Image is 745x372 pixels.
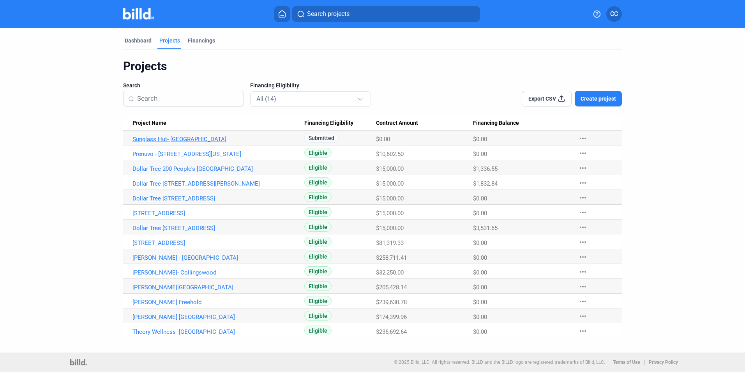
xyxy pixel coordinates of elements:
span: $239,630.78 [376,299,407,306]
span: $236,692.64 [376,328,407,335]
a: Dollar Tree 200 People's [GEOGRAPHIC_DATA] [132,165,304,172]
span: $81,319.33 [376,239,404,246]
a: [STREET_ADDRESS] [132,239,304,246]
span: Eligible [304,192,332,202]
a: Theory Wellness- [GEOGRAPHIC_DATA] [132,328,304,335]
span: Financing Eligibility [304,120,353,127]
span: $15,000.00 [376,195,404,202]
a: [PERSON_NAME] Freehold [132,299,304,306]
span: Eligible [304,296,332,306]
mat-icon: more_horiz [578,237,588,247]
button: Export CSV [522,91,572,106]
span: Eligible [304,252,332,261]
a: [PERSON_NAME] [GEOGRAPHIC_DATA] [132,314,304,321]
span: $0.00 [473,254,487,261]
span: $0.00 [473,314,487,321]
span: Eligible [304,266,332,276]
a: [PERSON_NAME] - [GEOGRAPHIC_DATA] [132,254,304,261]
span: $32,250.00 [376,269,404,276]
img: logo [70,359,87,365]
span: Eligible [304,222,332,232]
div: Financing Balance [473,120,570,127]
span: $0.00 [376,136,390,143]
mat-icon: more_horiz [578,282,588,291]
div: Financing Eligibility [304,120,376,127]
span: Financing Eligibility [250,81,299,89]
span: $174,399.96 [376,314,407,321]
div: Financings [188,37,215,44]
mat-icon: more_horiz [578,193,588,202]
span: Export CSV [528,95,556,103]
mat-icon: more_horiz [578,208,588,217]
div: Projects [123,59,622,74]
a: Sunglass Hut- [GEOGRAPHIC_DATA] [132,136,304,143]
div: Contract Amount [376,120,473,127]
span: Eligible [304,163,332,172]
mat-icon: more_horiz [578,178,588,188]
span: $15,000.00 [376,180,404,187]
span: $0.00 [473,210,487,217]
span: Eligible [304,281,332,291]
b: Privacy Policy [649,360,678,365]
button: Search projects [292,6,480,22]
a: Dollar Tree [STREET_ADDRESS] [132,225,304,232]
mat-icon: more_horiz [578,252,588,262]
a: Dollar Tree [STREET_ADDRESS][PERSON_NAME] [132,180,304,187]
a: [PERSON_NAME]- Collingswood [132,269,304,276]
button: Create project [575,91,622,106]
span: Eligible [304,237,332,246]
span: Project Name [132,120,166,127]
span: $0.00 [473,239,487,246]
span: $3,531.65 [473,225,498,232]
span: Eligible [304,311,332,321]
a: [STREET_ADDRESS] [132,210,304,217]
input: Search [137,90,239,107]
div: Projects [159,37,180,44]
mat-icon: more_horiz [578,163,588,173]
span: $1,336.55 [473,165,498,172]
div: Project Name [132,120,304,127]
div: Dashboard [125,37,152,44]
span: $0.00 [473,136,487,143]
img: Billd Company Logo [123,8,154,19]
mat-icon: more_horiz [578,149,588,158]
span: $258,711.41 [376,254,407,261]
span: Eligible [304,207,332,217]
span: Search projects [307,9,350,19]
span: $1,832.84 [473,180,498,187]
a: Prenuvo - [STREET_ADDRESS][US_STATE] [132,151,304,158]
span: Eligible [304,326,332,335]
button: CC [606,6,622,22]
p: © 2025 Billd, LLC. All rights reserved. BILLD and the BILLD logo are registered trademarks of Bil... [394,360,605,365]
span: $15,000.00 [376,165,404,172]
mat-icon: more_horiz [578,297,588,306]
span: $0.00 [473,195,487,202]
b: Terms of Use [613,360,640,365]
span: $15,000.00 [376,210,404,217]
span: Create project [581,95,616,103]
span: $10,602.50 [376,151,404,158]
p: | [644,360,645,365]
span: Search [123,81,140,89]
mat-icon: more_horiz [578,326,588,336]
span: $0.00 [473,269,487,276]
span: Eligible [304,148,332,158]
span: $205,428.14 [376,284,407,291]
a: [PERSON_NAME][GEOGRAPHIC_DATA] [132,284,304,291]
mat-icon: more_horiz [578,312,588,321]
mat-icon: more_horiz [578,134,588,143]
span: CC [610,9,618,19]
span: $0.00 [473,299,487,306]
span: $15,000.00 [376,225,404,232]
mat-icon: more_horiz [578,267,588,276]
span: $0.00 [473,328,487,335]
span: $0.00 [473,151,487,158]
span: Eligible [304,177,332,187]
span: $0.00 [473,284,487,291]
span: Financing Balance [473,120,519,127]
a: Dollar Tree [STREET_ADDRESS] [132,195,304,202]
span: Submitted [304,133,339,143]
span: Contract Amount [376,120,418,127]
mat-select-trigger: All (14) [256,95,276,103]
mat-icon: more_horiz [578,223,588,232]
